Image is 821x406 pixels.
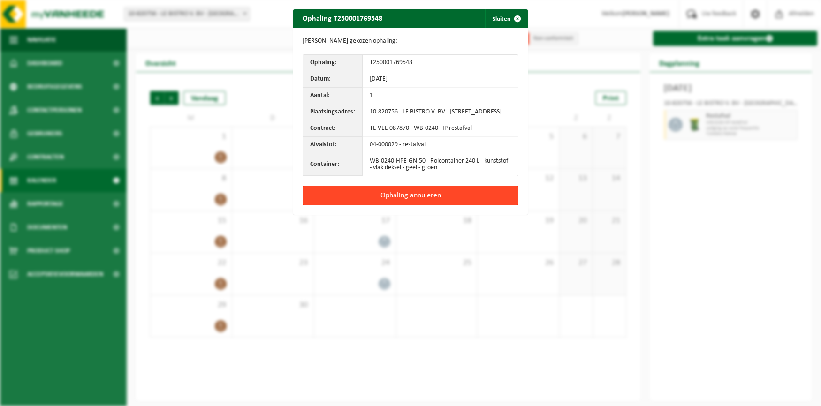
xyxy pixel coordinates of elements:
[485,9,527,28] button: Sluiten
[363,55,518,71] td: T250001769548
[303,186,518,205] button: Ophaling annuleren
[303,55,363,71] th: Ophaling:
[293,9,392,27] h2: Ophaling T250001769548
[363,120,518,137] td: TL-VEL-087870 - WB-0240-HP restafval
[363,137,518,153] td: 04-000029 - restafval
[303,153,363,176] th: Container:
[303,38,518,45] p: [PERSON_NAME] gekozen ophaling:
[363,104,518,120] td: 10-820756 - LE BISTRO V. BV - [STREET_ADDRESS]
[303,104,363,120] th: Plaatsingsadres:
[363,153,518,176] td: WB-0240-HPE-GN-50 - Rolcontainer 240 L - kunststof - vlak deksel - geel - groen
[303,88,363,104] th: Aantal:
[303,137,363,153] th: Afvalstof:
[363,88,518,104] td: 1
[363,71,518,88] td: [DATE]
[303,120,363,137] th: Contract:
[303,71,363,88] th: Datum:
